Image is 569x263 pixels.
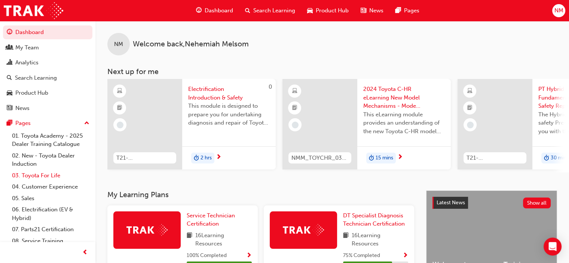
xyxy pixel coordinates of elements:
[15,74,57,82] div: Search Learning
[3,56,92,70] a: Analytics
[9,193,92,204] a: 05. Sales
[188,85,270,102] span: Electrification Introduction & Safety
[3,86,92,100] a: Product Hub
[343,211,408,228] a: DT Specialist Diagnosis Technician Certification
[544,153,549,163] span: duration-icon
[467,86,472,96] span: learningResourceType_ELEARNING-icon
[292,122,299,128] span: learningRecordVerb_NONE-icon
[187,231,192,248] span: book-icon
[3,116,92,130] button: Pages
[7,45,12,51] span: people-icon
[544,238,562,256] div: Open Intercom Messenger
[7,29,12,36] span: guage-icon
[432,197,551,209] a: Latest NewsShow all
[369,153,374,163] span: duration-icon
[3,71,92,85] a: Search Learning
[188,102,270,127] span: This module is designed to prepare you for undertaking diagnosis and repair of Toyota & Lexus Ele...
[239,3,301,18] a: search-iconSearch Learning
[187,211,252,228] a: Service Technician Certification
[397,154,403,161] span: next-icon
[395,6,401,15] span: pages-icon
[551,154,569,162] span: 30 mins
[467,122,474,128] span: learningRecordVerb_NONE-icon
[404,6,419,15] span: Pages
[15,58,39,67] div: Analytics
[466,154,523,162] span: T21-PTHV_HYBRID_PRE_READ
[552,4,565,17] button: NM
[4,2,63,19] img: Trak
[9,150,92,170] a: 02. New - Toyota Dealer Induction
[187,212,235,227] span: Service Technician Certification
[9,235,92,247] a: 08. Service Training
[194,153,199,163] span: duration-icon
[116,154,173,162] span: T21-FOD_HVIS_PREREQ
[343,212,405,227] span: DT Specialist Diagnosis Technician Certification
[301,3,355,18] a: car-iconProduct Hub
[363,110,445,136] span: This eLearning module provides an understanding of the new Toyota C-HR model line-up and their Ka...
[369,6,383,15] span: News
[361,6,366,15] span: news-icon
[84,119,89,128] span: up-icon
[389,3,425,18] a: pages-iconPages
[3,25,92,39] a: Dashboard
[523,198,551,208] button: Show all
[205,6,233,15] span: Dashboard
[9,130,92,150] a: 01. Toyota Academy - 2025 Dealer Training Catalogue
[291,154,348,162] span: NMM_TOYCHR_032024_MODULE_1
[246,253,252,259] span: Show Progress
[437,199,465,206] span: Latest News
[201,154,212,162] span: 2 hrs
[7,59,12,66] span: chart-icon
[195,231,252,248] span: 16 Learning Resources
[117,122,123,128] span: learningRecordVerb_NONE-icon
[15,104,30,113] div: News
[307,6,313,15] span: car-icon
[316,6,349,15] span: Product Hub
[292,103,297,113] span: booktick-icon
[343,251,380,260] span: 75 % Completed
[7,75,12,82] span: search-icon
[187,251,227,260] span: 100 % Completed
[190,3,239,18] a: guage-iconDashboard
[343,231,349,248] span: book-icon
[554,6,563,15] span: NM
[9,170,92,181] a: 03. Toyota For Life
[7,120,12,127] span: pages-icon
[292,86,297,96] span: learningResourceType_ELEARNING-icon
[9,181,92,193] a: 04. Customer Experience
[352,231,408,248] span: 16 Learning Resources
[245,6,250,15] span: search-icon
[269,83,272,90] span: 0
[107,190,414,199] h3: My Learning Plans
[376,154,393,162] span: 15 mins
[282,79,451,169] a: NMM_TOYCHR_032024_MODULE_12024 Toyota C-HR eLearning New Model Mechanisms - Model Outline (Module...
[95,67,569,76] h3: Next up for me
[3,101,92,115] a: News
[355,3,389,18] a: news-iconNews
[3,41,92,55] a: My Team
[467,103,472,113] span: booktick-icon
[7,105,12,112] span: news-icon
[82,248,88,257] span: prev-icon
[15,43,39,52] div: My Team
[126,224,168,236] img: Trak
[133,40,249,49] span: Welcome back , Nehemiah Melsom
[403,253,408,259] span: Show Progress
[403,251,408,260] button: Show Progress
[283,224,324,236] img: Trak
[9,224,92,235] a: 07. Parts21 Certification
[363,85,445,110] span: 2024 Toyota C-HR eLearning New Model Mechanisms - Model Outline (Module 1)
[15,89,48,97] div: Product Hub
[7,90,12,97] span: car-icon
[196,6,202,15] span: guage-icon
[246,251,252,260] button: Show Progress
[117,103,122,113] span: booktick-icon
[15,119,31,128] div: Pages
[3,24,92,116] button: DashboardMy TeamAnalyticsSearch LearningProduct HubNews
[216,154,221,161] span: next-icon
[114,40,123,49] span: NM
[117,86,122,96] span: learningResourceType_ELEARNING-icon
[107,79,276,169] a: 0T21-FOD_HVIS_PREREQElectrification Introduction & SafetyThis module is designed to prepare you f...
